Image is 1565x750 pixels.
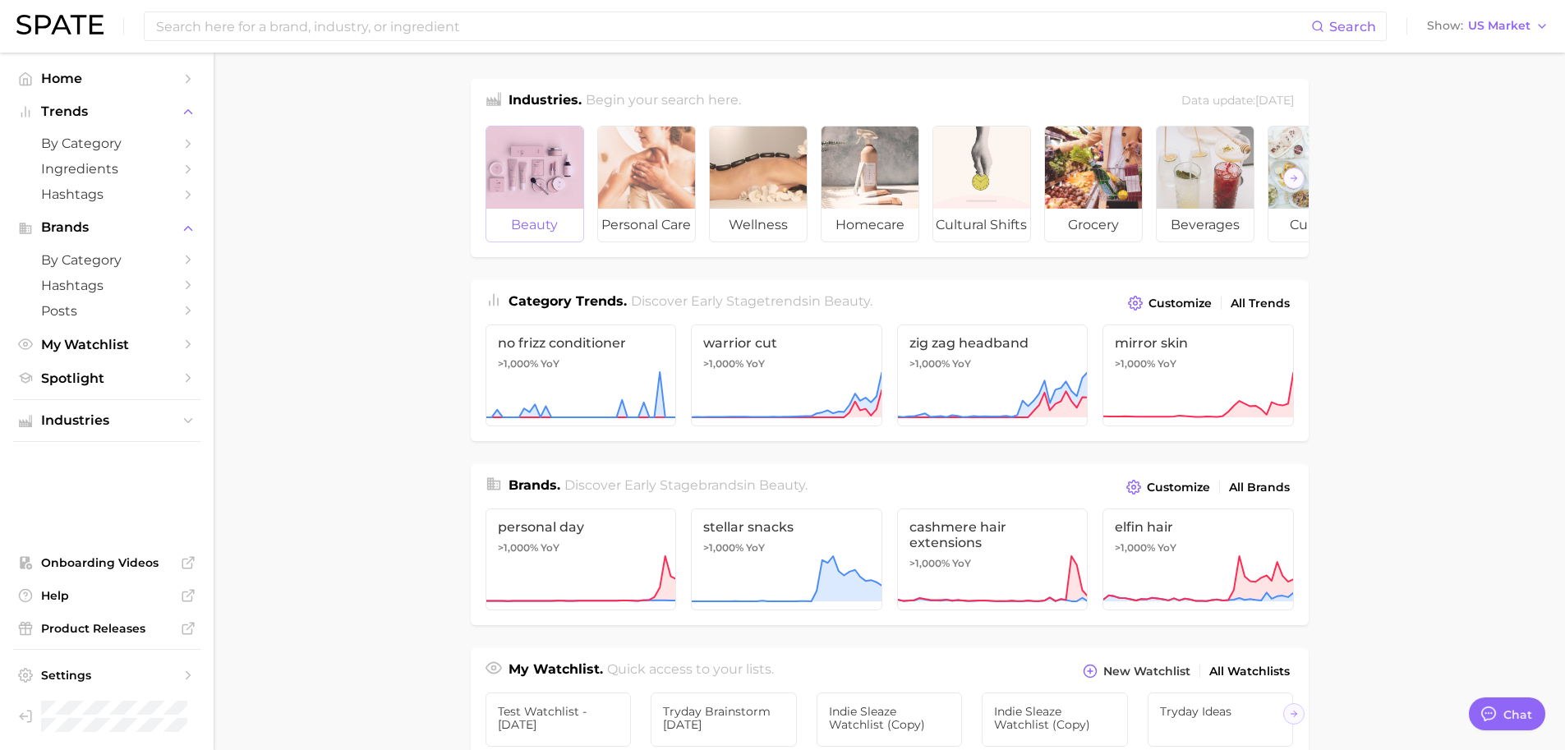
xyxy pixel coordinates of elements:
a: Help [13,583,200,608]
span: Test Watchlist - [DATE] [498,705,619,731]
span: Indie Sleaze Watchlist (copy) [994,705,1116,731]
a: elfin hair>1,000% YoY [1102,508,1294,610]
span: Product Releases [41,621,173,636]
a: Ingredients [13,156,200,182]
a: homecare [821,126,919,242]
a: warrior cut>1,000% YoY [691,324,882,426]
span: grocery [1045,209,1142,242]
span: by Category [41,136,173,151]
a: Test Watchlist - [DATE] [486,692,632,747]
a: Spotlight [13,366,200,391]
span: Show [1427,21,1463,30]
a: stellar snacks>1,000% YoY [691,508,882,610]
h2: Begin your search here. [586,90,741,113]
button: Brands [13,215,200,240]
span: All Trends [1231,297,1290,311]
span: beauty [486,209,583,242]
span: Help [41,588,173,603]
a: cashmere hair extensions>1,000% YoY [897,508,1089,610]
a: beauty [486,126,584,242]
span: All Brands [1229,481,1290,495]
button: Industries [13,408,200,433]
span: YoY [952,557,971,570]
span: >1,000% [1115,357,1155,370]
span: beauty [824,293,870,309]
a: wellness [709,126,808,242]
button: Scroll Right [1283,703,1305,725]
div: Data update: [DATE] [1181,90,1294,113]
span: >1,000% [1115,541,1155,554]
span: >1,000% [909,357,950,370]
a: All Trends [1227,292,1294,315]
input: Search here for a brand, industry, or ingredient [154,12,1311,40]
button: Trends [13,99,200,124]
a: Posts [13,298,200,324]
span: stellar snacks [703,519,870,535]
span: YoY [952,357,971,370]
a: Indie Sleaze Watchlist (copy) [982,692,1128,747]
a: Product Releases [13,616,200,641]
span: cashmere hair extensions [909,519,1076,550]
a: Indie Sleaze Watchlist (copy) [817,692,963,747]
span: Onboarding Videos [41,555,173,570]
span: Ingredients [41,161,173,177]
span: >1,000% [498,357,538,370]
a: no frizz conditioner>1,000% YoY [486,324,677,426]
span: Industries [41,413,173,428]
button: New Watchlist [1079,660,1194,683]
span: personal day [498,519,665,535]
span: Search [1329,19,1376,35]
a: grocery [1044,126,1143,242]
span: Tryday Ideas [1160,705,1282,718]
button: Customize [1122,476,1213,499]
span: wellness [710,209,807,242]
a: Home [13,66,200,91]
a: All Brands [1225,476,1294,499]
a: All Watchlists [1205,660,1294,683]
span: cultural shifts [933,209,1030,242]
span: YoY [1158,541,1176,554]
span: Brands [41,220,173,235]
a: mirror skin>1,000% YoY [1102,324,1294,426]
span: YoY [746,357,765,370]
h2: Quick access to your lists. [607,660,774,683]
a: My Watchlist [13,332,200,357]
span: >1,000% [498,541,538,554]
span: Discover Early Stage brands in . [564,477,808,493]
span: Customize [1147,481,1210,495]
span: zig zag headband [909,335,1076,351]
h1: My Watchlist. [509,660,603,683]
a: Tryday Ideas [1148,692,1294,747]
h1: Industries. [509,90,582,113]
a: Settings [13,663,200,688]
span: Customize [1148,297,1212,311]
a: Tryday Brainstorm [DATE] [651,692,797,747]
span: elfin hair [1115,519,1282,535]
span: >1,000% [703,357,743,370]
span: Posts [41,303,173,319]
a: Hashtags [13,182,200,207]
a: personal care [597,126,696,242]
span: >1,000% [909,557,950,569]
span: YoY [541,541,559,554]
span: no frizz conditioner [498,335,665,351]
button: Scroll Right [1283,168,1305,189]
span: My Watchlist [41,337,173,352]
span: by Category [41,252,173,268]
a: Hashtags [13,273,200,298]
a: zig zag headband>1,000% YoY [897,324,1089,426]
span: personal care [598,209,695,242]
span: culinary [1268,209,1365,242]
span: All Watchlists [1209,665,1290,679]
a: by Category [13,247,200,273]
span: Home [41,71,173,86]
a: personal day>1,000% YoY [486,508,677,610]
span: Indie Sleaze Watchlist (copy) [829,705,951,731]
a: Log out. Currently logged in as Brennan McVicar with e-mail brennan@spate.nyc. [13,696,200,737]
span: YoY [541,357,559,370]
span: YoY [746,541,765,554]
span: >1,000% [703,541,743,554]
button: Customize [1124,292,1215,315]
img: SPATE [16,15,104,35]
a: Onboarding Videos [13,550,200,575]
